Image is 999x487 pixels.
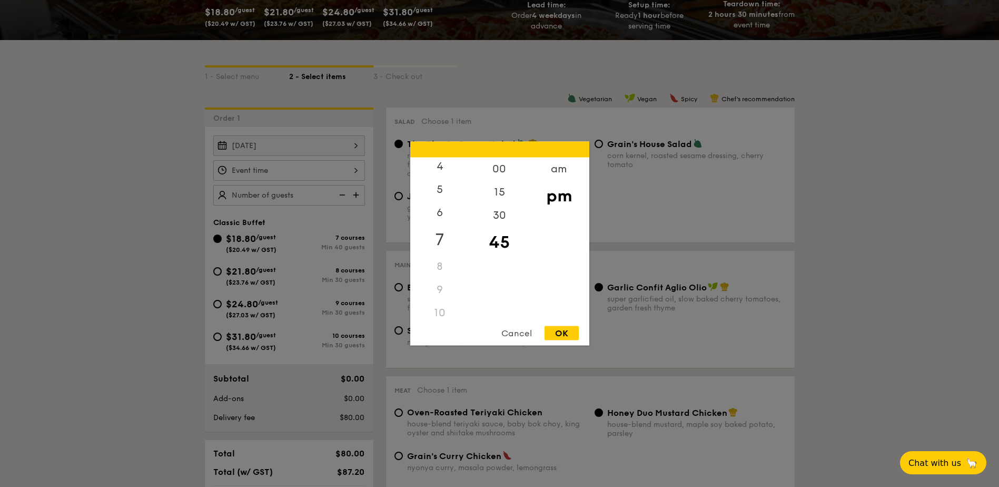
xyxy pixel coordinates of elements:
[965,457,978,469] span: 🦙
[470,204,529,227] div: 30
[410,278,470,301] div: 9
[410,225,470,255] div: 7
[908,458,961,468] span: Chat with us
[545,326,579,340] div: OK
[529,158,589,181] div: am
[470,227,529,258] div: 45
[529,181,589,211] div: pm
[410,255,470,278] div: 8
[410,178,470,201] div: 5
[900,451,986,474] button: Chat with us🦙
[410,155,470,178] div: 4
[491,326,542,340] div: Cancel
[410,201,470,225] div: 6
[410,301,470,325] div: 10
[470,181,529,204] div: 15
[470,158,529,181] div: 00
